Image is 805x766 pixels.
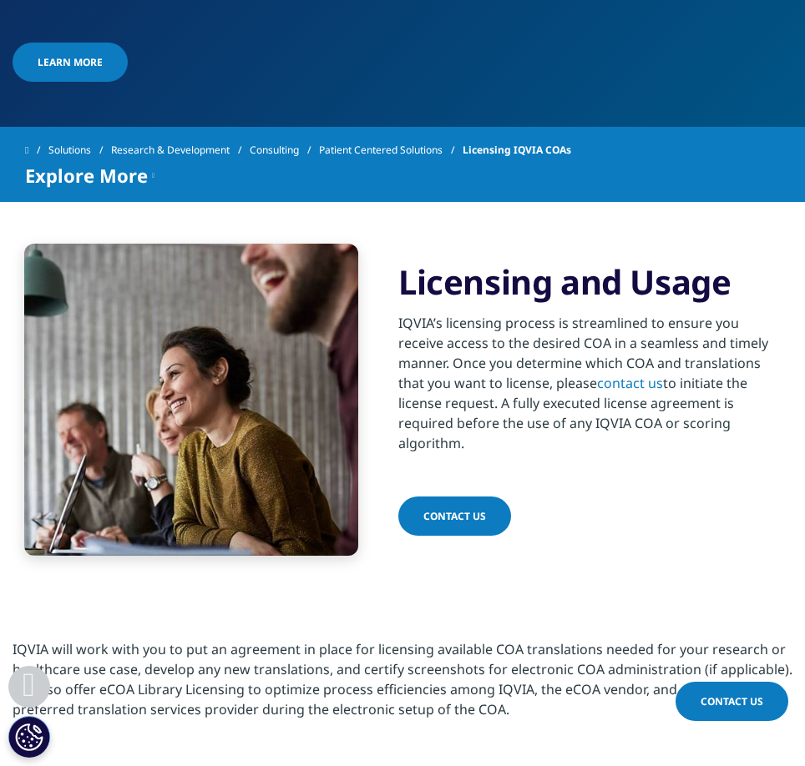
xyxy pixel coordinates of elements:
a: Solutions [48,135,111,165]
h3: Licensing and Usage [398,261,780,303]
span: Learn more [38,55,103,69]
span: Explore More [25,165,148,185]
button: Cookies Settings [8,716,50,758]
img: colleagues successful collaboration meeting [24,244,358,556]
a: contact us [398,496,511,536]
p: IQVIA will work with you to put an agreement in place for licensing available COA translations ne... [13,639,792,732]
a: contact us [597,374,663,392]
a: Contact Us [676,682,788,721]
a: Consulting [250,135,319,165]
span: Contact Us [701,694,763,708]
a: Patient Centered Solutions [319,135,463,165]
a: Research & Development [111,135,250,165]
a: Learn more [13,43,128,82]
span: contact us [423,509,486,523]
span: Licensing IQVIA COAs [463,135,571,165]
p: IQVIA’s licensing process is streamlined to ensure you receive access to the desired COA in a sea... [398,313,780,463]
